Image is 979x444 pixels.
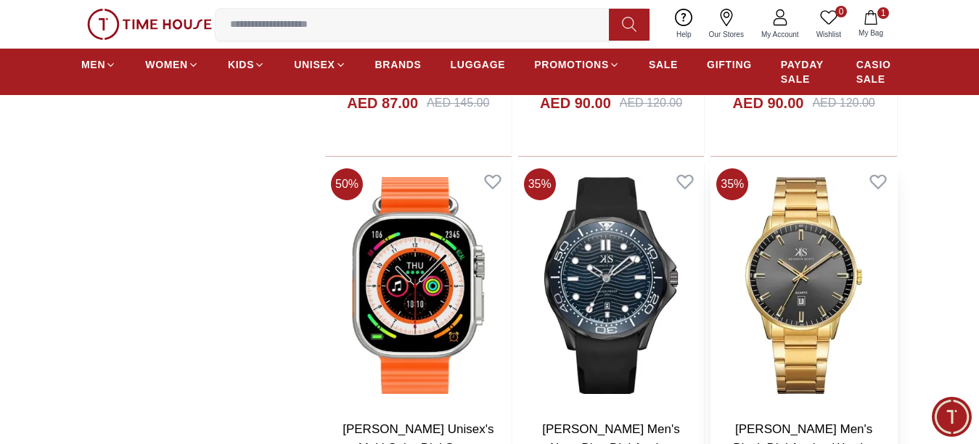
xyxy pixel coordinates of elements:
a: PROMOTIONS [534,52,620,78]
a: PAYDAY SALE [781,52,827,92]
div: AED 120.00 [620,94,682,112]
a: UNISEX [294,52,345,78]
h4: AED 90.00 [733,93,804,113]
div: AED 145.00 [427,94,489,112]
a: SALE [649,52,678,78]
span: LUGGAGE [451,57,506,72]
a: MEN [81,52,116,78]
span: Our Stores [703,29,750,40]
a: CASIO SALE [856,52,898,92]
span: CASIO SALE [856,57,898,86]
a: GIFTING [707,52,752,78]
a: 0Wishlist [808,6,850,43]
h4: AED 90.00 [540,93,611,113]
span: 35 % [716,168,748,200]
a: LUGGAGE [451,52,506,78]
span: SALE [649,57,678,72]
span: 1 [877,7,889,19]
a: BRANDS [375,52,422,78]
span: BRANDS [375,57,422,72]
span: WOMEN [145,57,188,72]
span: KIDS [228,57,254,72]
span: PAYDAY SALE [781,57,827,86]
span: My Account [755,29,805,40]
span: UNISEX [294,57,335,72]
a: Our Stores [700,6,753,43]
img: ... [87,9,212,40]
div: AED 120.00 [812,94,874,112]
h4: AED 87.00 [347,93,418,113]
span: PROMOTIONS [534,57,609,72]
img: Kenneth Scott Men's Navy Blue Dial Analog Watch - K22009-BSBN [518,163,705,408]
span: Wishlist [811,29,847,40]
span: 50 % [331,168,363,200]
div: Chat Widget [932,397,972,437]
span: My Bag [853,28,889,38]
button: 1My Bag [850,7,892,41]
span: Help [671,29,697,40]
img: Kenneth Scott Men's Black Dial Analog Watch - K22010-GBGB [710,163,897,408]
span: MEN [81,57,105,72]
a: Help [668,6,700,43]
a: KIDS [228,52,265,78]
span: 0 [835,6,847,17]
span: GIFTING [707,57,752,72]
img: Kenneth Scott Unisex's Multi Color Dial Smart Watch - KS-ULTRMX-SSOB+X [325,163,512,408]
a: WOMEN [145,52,199,78]
span: 35 % [524,168,556,200]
